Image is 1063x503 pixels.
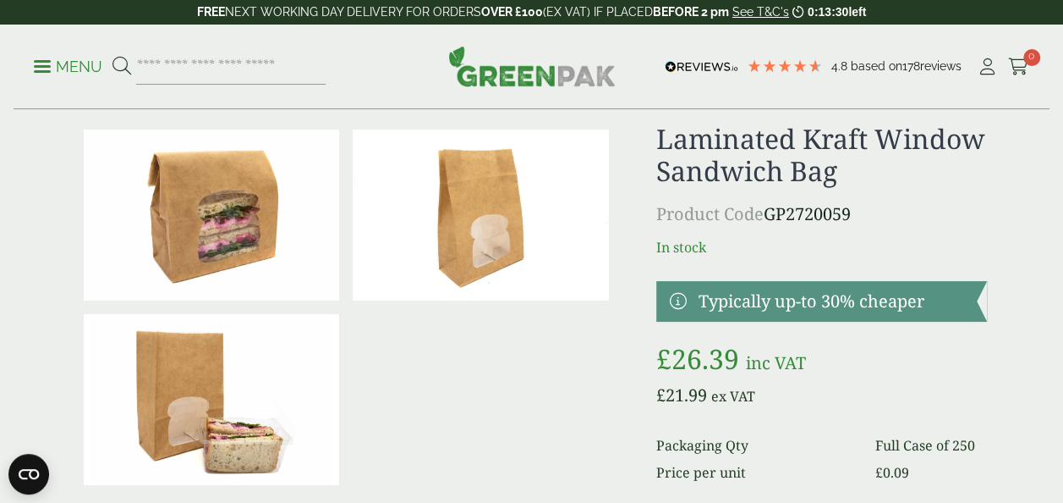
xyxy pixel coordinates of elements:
span: £ [656,384,666,406]
strong: OVER £100 [481,5,543,19]
span: Based on [851,59,902,73]
dd: Full Case of 250 [874,435,986,456]
span: ex VAT [711,387,755,406]
img: IMG_5985 (Large) [353,130,609,301]
h1: Laminated Kraft Window Sandwich Bag [656,123,987,188]
span: £ [656,340,671,377]
a: See T&C's [732,5,789,19]
img: GreenPak Supplies [448,46,616,86]
p: GP2720059 [656,202,987,227]
i: My Account [977,58,998,75]
span: 4.8 [831,59,851,73]
a: 0 [1008,54,1029,80]
dt: Packaging Qty [656,435,854,456]
span: left [848,5,866,19]
bdi: 21.99 [656,384,707,406]
bdi: 0.09 [874,463,908,482]
dt: Price per unit [656,462,854,483]
span: reviews [920,59,962,73]
p: In stock [656,237,987,257]
strong: FREE [197,5,225,19]
span: £ [874,463,882,482]
a: Menu [34,57,102,74]
p: Menu [34,57,102,77]
span: Product Code [656,202,764,225]
img: REVIEWS.io [665,61,738,73]
img: IMG_5932 (Large) [84,314,340,485]
span: 0:13:30 [808,5,848,19]
span: inc VAT [746,351,806,374]
img: Laminated Kraft Sandwich Bag [84,130,340,301]
i: Cart [1008,58,1029,75]
button: Open CMP widget [8,454,49,495]
strong: BEFORE 2 pm [653,5,729,19]
div: 4.78 Stars [747,58,823,74]
span: 0 [1023,49,1040,66]
bdi: 26.39 [656,340,739,377]
span: 178 [902,59,920,73]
